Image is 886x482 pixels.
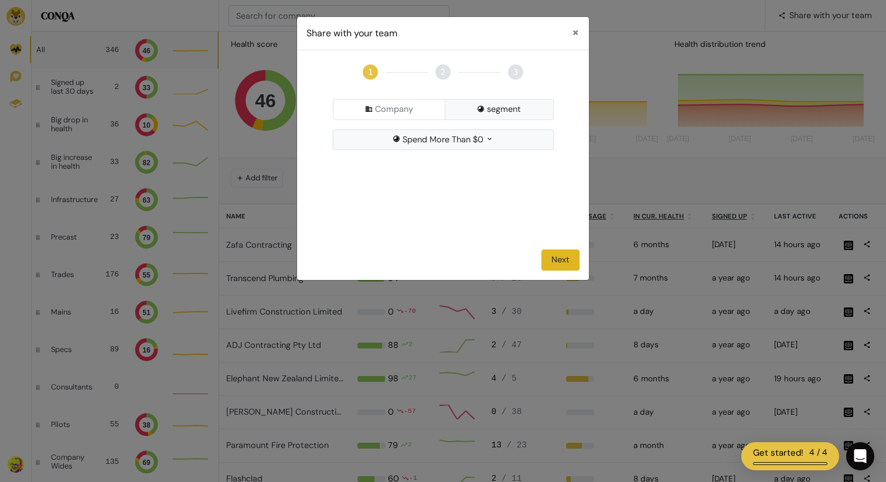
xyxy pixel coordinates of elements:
[333,129,554,151] div: Spend More Than $0
[363,64,378,80] div: 1
[563,17,589,49] button: Close
[572,24,580,40] span: ×
[753,446,803,460] div: Get started!
[846,442,874,470] div: Open Intercom Messenger
[333,99,446,120] button: Company
[435,64,451,80] div: 2
[508,64,523,80] div: 3
[809,446,827,460] div: 4 / 4
[445,99,554,120] button: segment
[306,26,397,40] div: Share with your team
[541,249,580,271] button: Next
